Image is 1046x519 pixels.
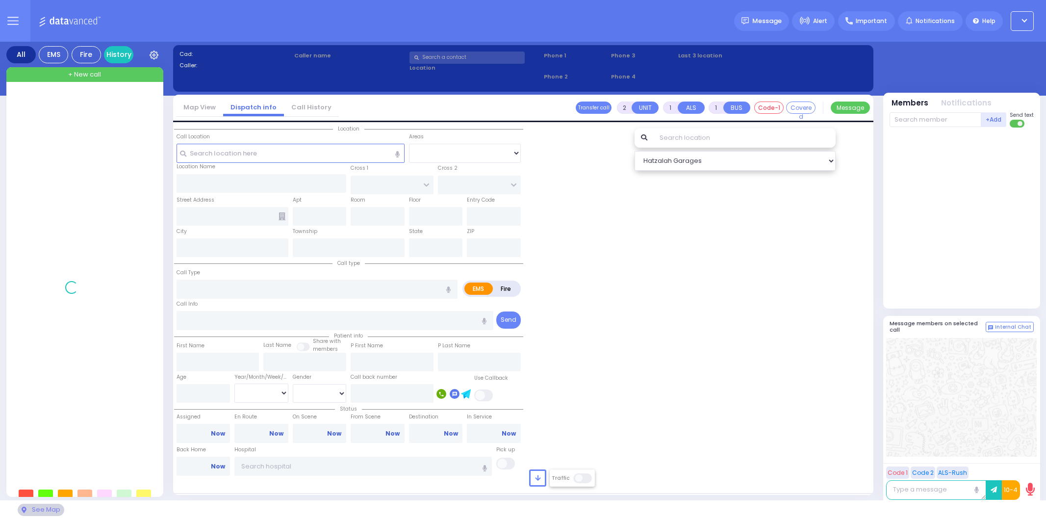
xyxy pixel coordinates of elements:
[467,228,474,235] label: ZIP
[886,467,909,479] button: Code 1
[351,413,405,421] label: From Scene
[39,15,104,27] img: Logo
[653,128,835,148] input: Search location
[552,474,569,482] label: Traffic
[234,373,288,381] div: Year/Month/Week/Day
[332,259,365,267] span: Call type
[911,467,935,479] button: Code 2
[995,324,1031,331] span: Internal Chat
[269,429,283,438] a: Now
[18,504,64,516] div: See map
[293,228,317,235] label: Township
[544,52,608,60] span: Phone 1
[438,164,458,172] label: Cross 2
[813,17,827,26] span: Alert
[611,52,675,60] span: Phone 3
[678,52,772,60] label: Last 3 location
[293,373,311,381] label: Gender
[234,413,288,421] label: En Route
[576,102,612,114] button: Transfer call
[211,462,225,471] a: Now
[263,341,291,349] label: Last Name
[890,320,986,333] h5: Message members on selected call
[293,413,347,421] label: On Scene
[293,196,302,204] label: Apt
[831,102,870,114] button: Message
[941,98,992,109] button: Notifications
[351,164,368,172] label: Cross 1
[982,17,995,26] span: Help
[632,102,659,114] button: UNIT
[409,64,540,72] label: Location
[104,46,133,63] a: History
[467,196,495,204] label: Entry Code
[177,133,210,141] label: Call Location
[284,103,339,112] a: Call History
[492,283,520,295] label: Fire
[177,342,204,350] label: First Name
[988,325,993,330] img: comment-alt.png
[329,332,368,339] span: Patient info
[176,103,223,112] a: Map View
[1002,480,1020,500] button: 10-4
[474,374,508,382] label: Use Callback
[741,17,749,25] img: message.svg
[234,457,492,475] input: Search hospital
[177,269,200,277] label: Call Type
[313,337,341,345] small: Share with
[313,345,338,353] span: members
[177,413,230,421] label: Assigned
[981,112,1007,127] button: +Add
[177,144,405,162] input: Search location here
[351,373,397,381] label: Call back number
[467,413,521,421] label: In Service
[916,17,955,26] span: Notifications
[72,46,101,63] div: Fire
[752,16,782,26] span: Message
[351,196,365,204] label: Room
[409,52,525,64] input: Search a contact
[223,103,284,112] a: Dispatch info
[234,446,256,454] label: Hospital
[438,342,470,350] label: P Last Name
[1010,119,1025,129] label: Turn off text
[177,228,187,235] label: City
[177,196,214,204] label: Street Address
[496,311,521,329] button: Send
[786,102,816,114] button: Covered
[496,446,515,454] label: Pick up
[502,429,516,438] a: Now
[409,413,463,421] label: Destination
[986,322,1034,333] button: Internal Chat
[611,73,675,81] span: Phone 4
[177,446,230,454] label: Back Home
[385,429,400,438] a: Now
[892,98,928,109] button: Members
[177,373,186,381] label: Age
[723,102,750,114] button: BUS
[544,73,608,81] span: Phone 2
[754,102,784,114] button: Code-1
[937,467,969,479] button: ALS-Rush
[409,133,424,141] label: Areas
[68,70,101,79] span: + New call
[6,46,36,63] div: All
[39,46,68,63] div: EMS
[279,212,285,220] span: Other building occupants
[444,429,458,438] a: Now
[177,163,215,171] label: Location Name
[409,196,421,204] label: Floor
[294,52,406,60] label: Caller name
[335,405,362,413] span: Status
[856,17,887,26] span: Important
[678,102,705,114] button: ALS
[179,50,291,58] label: Cad:
[211,429,225,438] a: Now
[1010,111,1034,119] span: Send text
[890,112,981,127] input: Search member
[409,228,423,235] label: State
[327,429,341,438] a: Now
[351,342,383,350] label: P First Name
[179,61,291,70] label: Caller:
[177,300,198,308] label: Call Info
